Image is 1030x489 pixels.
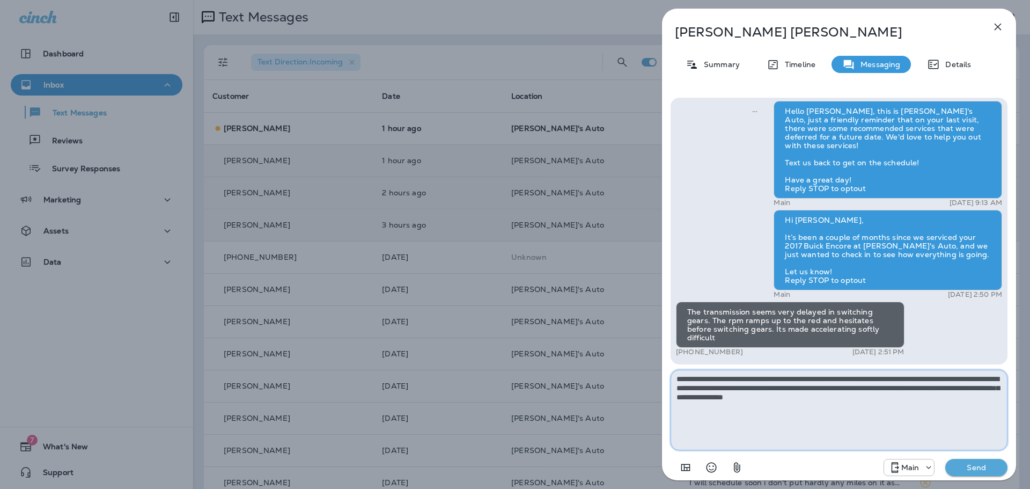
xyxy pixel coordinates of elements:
[852,348,904,356] p: [DATE] 2:51 PM
[774,290,790,299] p: Main
[675,457,696,478] button: Add in a premade template
[774,101,1002,199] div: Hello [PERSON_NAME], this is [PERSON_NAME]'s Auto, just a friendly reminder that on your last vis...
[901,463,919,472] p: Main
[774,199,790,207] p: Main
[675,25,968,40] p: [PERSON_NAME] [PERSON_NAME]
[948,290,1002,299] p: [DATE] 2:50 PM
[774,210,1002,290] div: Hi [PERSON_NAME], It’s been a couple of months since we serviced your 2017 Buick Encore at [PERSO...
[779,60,815,69] p: Timeline
[950,199,1002,207] p: [DATE] 9:13 AM
[940,60,971,69] p: Details
[945,459,1007,476] button: Send
[698,60,740,69] p: Summary
[676,302,904,348] div: The transmission seems very delayed in switching gears. The rpm ramps up to the red and hesitates...
[676,348,743,356] p: [PHONE_NUMBER]
[701,457,722,478] button: Select an emoji
[884,461,935,474] div: +1 (941) 231-4423
[855,60,900,69] p: Messaging
[752,106,757,115] span: Sent
[954,463,999,472] p: Send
